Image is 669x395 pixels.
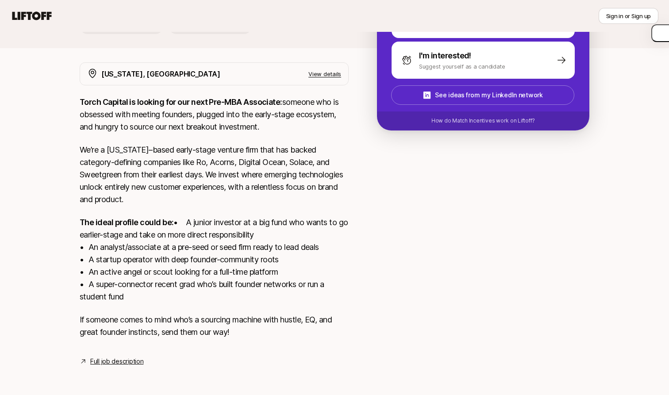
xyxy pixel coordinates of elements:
[599,8,658,24] button: Sign in or Sign up
[80,218,173,227] strong: The ideal profile could be:
[391,85,574,105] button: See ideas from my LinkedIn network
[80,97,282,107] strong: Torch Capital is looking for our next Pre-MBA Associate:
[80,314,349,338] p: If someone comes to mind who’s a sourcing machine with hustle, EQ, and great founder instincts, s...
[80,144,349,206] p: We’re a [US_STATE]–based early-stage venture firm that has backed category-defining companies lik...
[80,216,349,303] p: • A junior investor at a big fund who wants to go earlier-stage and take on more direct responsib...
[419,50,471,62] p: I'm interested!
[308,69,341,78] p: View details
[435,90,542,100] p: See ideas from my LinkedIn network
[90,356,143,367] a: Full job description
[419,62,505,71] p: Suggest yourself as a candidate
[101,68,220,80] p: [US_STATE], [GEOGRAPHIC_DATA]
[431,117,535,125] p: How do Match Incentives work on Liftoff?
[80,96,349,133] p: someone who is obsessed with meeting founders, plugged into the early-stage ecosystem, and hungry...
